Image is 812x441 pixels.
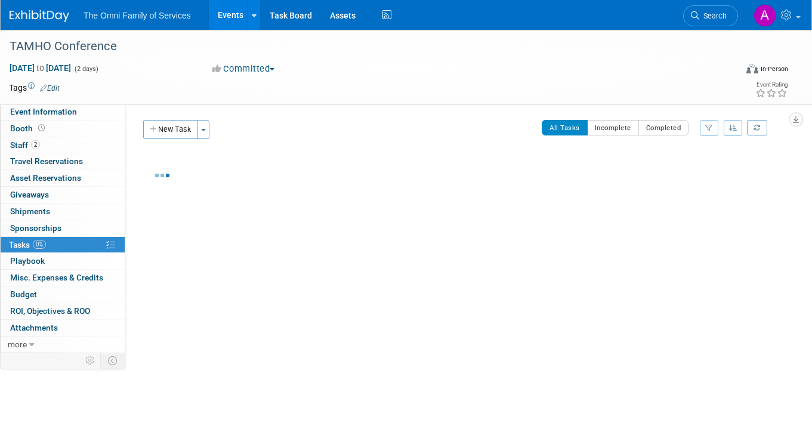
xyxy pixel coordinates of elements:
[673,62,788,80] div: Event Format
[10,289,37,299] span: Budget
[1,187,125,203] a: Giveaways
[1,286,125,303] a: Budget
[36,124,47,132] span: Booth not reserved yet
[80,353,101,368] td: Personalize Event Tab Strip
[10,256,45,266] span: Playbook
[638,120,689,135] button: Completed
[1,170,125,186] a: Asset Reservations
[10,190,49,199] span: Giveaways
[10,124,47,133] span: Booth
[73,65,98,73] span: (2 days)
[208,63,279,75] button: Committed
[1,237,125,253] a: Tasks0%
[8,340,27,349] span: more
[10,173,81,183] span: Asset Reservations
[1,253,125,269] a: Playbook
[1,270,125,286] a: Misc. Expenses & Credits
[84,11,191,20] span: The Omni Family of Services
[9,240,46,249] span: Tasks
[754,4,776,27] img: Abigail Woods
[5,36,722,57] div: TAMHO Conference
[747,120,767,135] a: Refresh
[143,120,198,139] button: New Task
[33,240,46,249] span: 0%
[1,220,125,236] a: Sponsorships
[9,63,72,73] span: [DATE] [DATE]
[683,5,738,26] a: Search
[1,137,125,153] a: Staff2
[1,203,125,220] a: Shipments
[1,320,125,336] a: Attachments
[9,82,60,94] td: Tags
[10,107,77,116] span: Event Information
[35,63,46,73] span: to
[1,153,125,169] a: Travel Reservations
[542,120,588,135] button: All Tasks
[1,104,125,120] a: Event Information
[1,337,125,353] a: more
[10,206,50,216] span: Shipments
[699,11,727,20] span: Search
[746,64,758,73] img: Format-Inperson.png
[755,82,788,88] div: Event Rating
[31,140,40,149] span: 2
[10,10,69,22] img: ExhibitDay
[10,140,40,150] span: Staff
[587,120,639,135] button: Incomplete
[1,303,125,319] a: ROI, Objectives & ROO
[10,306,90,316] span: ROI, Objectives & ROO
[155,174,169,177] img: loading...
[10,156,83,166] span: Travel Reservations
[10,323,58,332] span: Attachments
[101,353,125,368] td: Toggle Event Tabs
[1,121,125,137] a: Booth
[10,223,61,233] span: Sponsorships
[40,84,60,92] a: Edit
[10,273,103,282] span: Misc. Expenses & Credits
[760,64,788,73] div: In-Person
